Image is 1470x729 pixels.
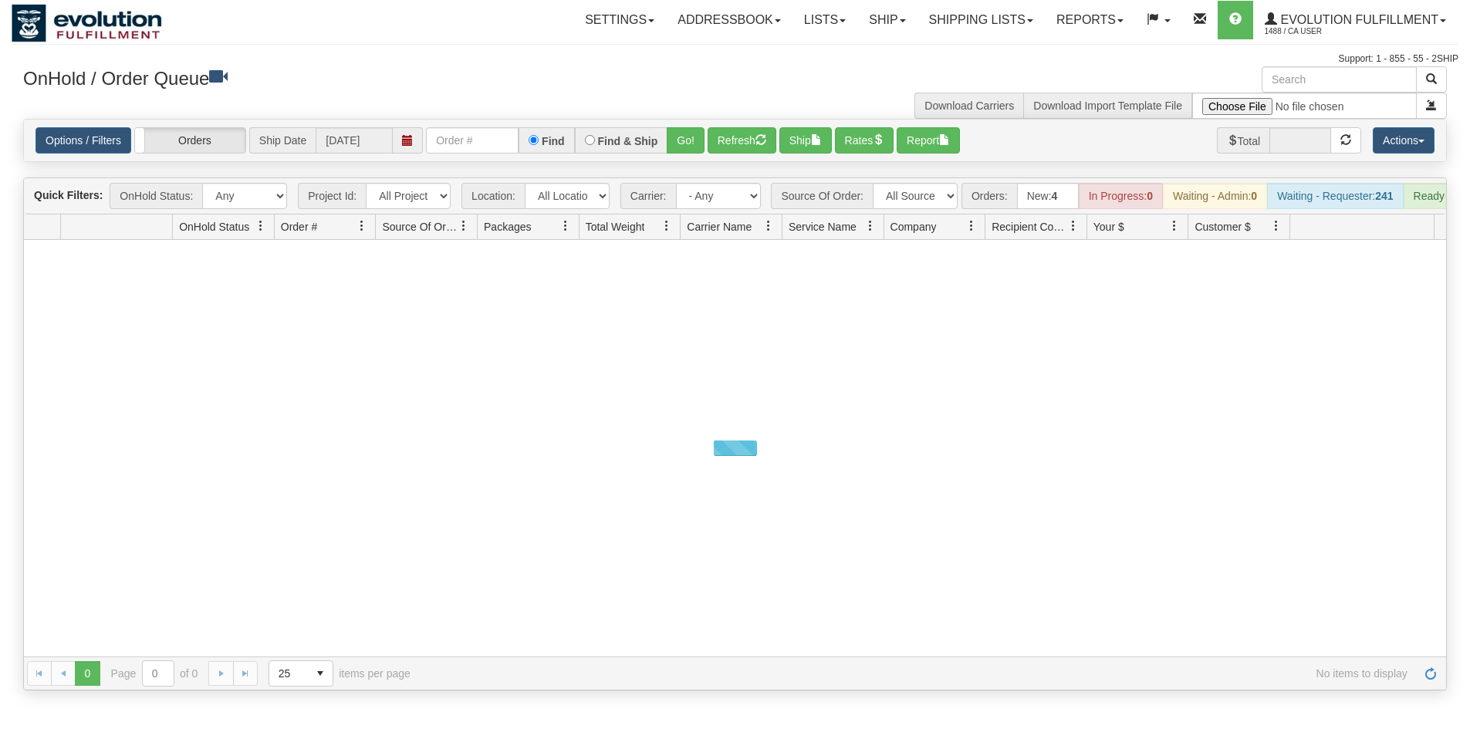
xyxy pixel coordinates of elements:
[269,660,333,687] span: Page sizes drop down
[75,661,100,686] span: Page 0
[789,219,857,235] span: Service Name
[553,213,579,239] a: Packages filter column settings
[917,1,1045,39] a: Shipping lists
[179,219,249,235] span: OnHold Status
[1079,183,1163,209] div: In Progress:
[857,213,884,239] a: Service Name filter column settings
[298,183,366,209] span: Project Id:
[1147,190,1153,202] strong: 0
[24,178,1446,214] div: grid toolbar
[135,128,245,153] label: Orders
[1375,190,1393,202] strong: 241
[598,136,658,147] label: Find & Ship
[1192,93,1417,119] input: Import
[1262,66,1417,93] input: Search
[857,1,917,39] a: Ship
[992,219,1067,235] span: Recipient Country
[1033,100,1182,112] a: Download Import Template File
[835,127,894,154] button: Rates
[897,127,960,154] button: Report
[586,219,645,235] span: Total Weight
[1265,24,1380,39] span: 1488 / CA User
[432,667,1407,680] span: No items to display
[308,661,333,686] span: select
[1277,13,1438,26] span: Evolution Fulfillment
[349,213,375,239] a: Order # filter column settings
[620,183,676,209] span: Carrier:
[573,1,666,39] a: Settings
[248,213,274,239] a: OnHold Status filter column settings
[35,127,131,154] a: Options / Filters
[1060,213,1086,239] a: Recipient Country filter column settings
[1253,1,1458,39] a: Evolution Fulfillment 1488 / CA User
[687,219,752,235] span: Carrier Name
[269,660,411,687] span: items per page
[1045,1,1135,39] a: Reports
[34,187,103,203] label: Quick Filters:
[890,219,937,235] span: Company
[1163,183,1267,209] div: Waiting - Admin:
[961,183,1017,209] span: Orders:
[1263,213,1289,239] a: Customer $ filter column settings
[12,52,1458,66] div: Support: 1 - 855 - 55 - 2SHIP
[666,1,792,39] a: Addressbook
[1418,661,1443,686] a: Refresh
[426,127,519,154] input: Order #
[708,127,776,154] button: Refresh
[958,213,985,239] a: Company filter column settings
[667,127,705,154] button: Go!
[1217,127,1270,154] span: Total
[279,666,299,681] span: 25
[249,127,316,154] span: Ship Date
[654,213,680,239] a: Total Weight filter column settings
[542,136,565,147] label: Find
[755,213,782,239] a: Carrier Name filter column settings
[924,100,1014,112] a: Download Carriers
[110,183,202,209] span: OnHold Status:
[1251,190,1257,202] strong: 0
[1195,219,1250,235] span: Customer $
[23,66,724,89] h3: OnHold / Order Queue
[1373,127,1435,154] button: Actions
[281,219,317,235] span: Order #
[382,219,458,235] span: Source Of Order
[1435,285,1468,443] iframe: chat widget
[1017,183,1079,209] div: New:
[1267,183,1403,209] div: Waiting - Requester:
[484,219,531,235] span: Packages
[1416,66,1447,93] button: Search
[792,1,857,39] a: Lists
[1161,213,1188,239] a: Your $ filter column settings
[1052,190,1058,202] strong: 4
[451,213,477,239] a: Source Of Order filter column settings
[111,660,198,687] span: Page of 0
[771,183,873,209] span: Source Of Order:
[1093,219,1124,235] span: Your $
[779,127,832,154] button: Ship
[461,183,525,209] span: Location:
[12,4,162,42] img: logo1488.jpg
